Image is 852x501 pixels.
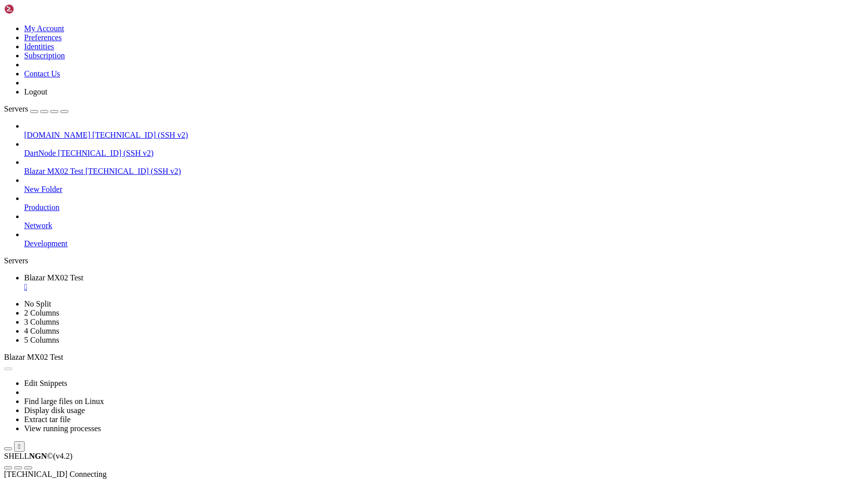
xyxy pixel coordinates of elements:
span: DartNode [24,149,56,157]
a: Blazar MX02 Test [TECHNICAL_ID] (SSH v2) [24,167,848,176]
a: Contact Us [24,69,60,78]
a: No Split [24,299,51,308]
li: Blazar MX02 Test [TECHNICAL_ID] (SSH v2) [24,158,848,176]
a: Development [24,239,848,248]
a: New Folder [24,185,848,194]
a: 2 Columns [24,309,59,317]
a: Logout [24,87,47,96]
button:  [14,441,25,452]
li: [DOMAIN_NAME] [TECHNICAL_ID] (SSH v2) [24,122,848,140]
a: View running processes [24,424,101,433]
a:  [24,282,848,291]
div:  [18,443,21,450]
span: Blazar MX02 Test [24,273,83,282]
span: New Folder [24,185,62,193]
a: DartNode [TECHNICAL_ID] (SSH v2) [24,149,848,158]
a: My Account [24,24,64,33]
a: Network [24,221,848,230]
li: Network [24,212,848,230]
span: [TECHNICAL_ID] (SSH v2) [58,149,153,157]
a: Blazar MX02 Test [24,273,848,291]
span: [DOMAIN_NAME] [24,131,91,139]
a: 3 Columns [24,318,59,326]
li: DartNode [TECHNICAL_ID] (SSH v2) [24,140,848,158]
span: Blazar MX02 Test [4,353,63,361]
span: [TECHNICAL_ID] (SSH v2) [93,131,188,139]
a: Identities [24,42,54,51]
a: 5 Columns [24,336,59,344]
a: Find large files on Linux [24,397,104,406]
li: Development [24,230,848,248]
span: Network [24,221,52,230]
a: Production [24,203,848,212]
a: Edit Snippets [24,379,67,387]
span: Production [24,203,59,212]
span: Development [24,239,67,248]
li: New Folder [24,176,848,194]
a: Extract tar file [24,415,70,424]
div: Servers [4,256,848,265]
span: [TECHNICAL_ID] (SSH v2) [86,167,181,175]
li: Production [24,194,848,212]
span: Servers [4,105,28,113]
a: Preferences [24,33,62,42]
img: Shellngn [4,4,62,14]
a: 4 Columns [24,327,59,335]
a: [DOMAIN_NAME] [TECHNICAL_ID] (SSH v2) [24,131,848,140]
a: Subscription [24,51,65,60]
a: Servers [4,105,68,113]
a: Display disk usage [24,406,85,415]
span: Blazar MX02 Test [24,167,83,175]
